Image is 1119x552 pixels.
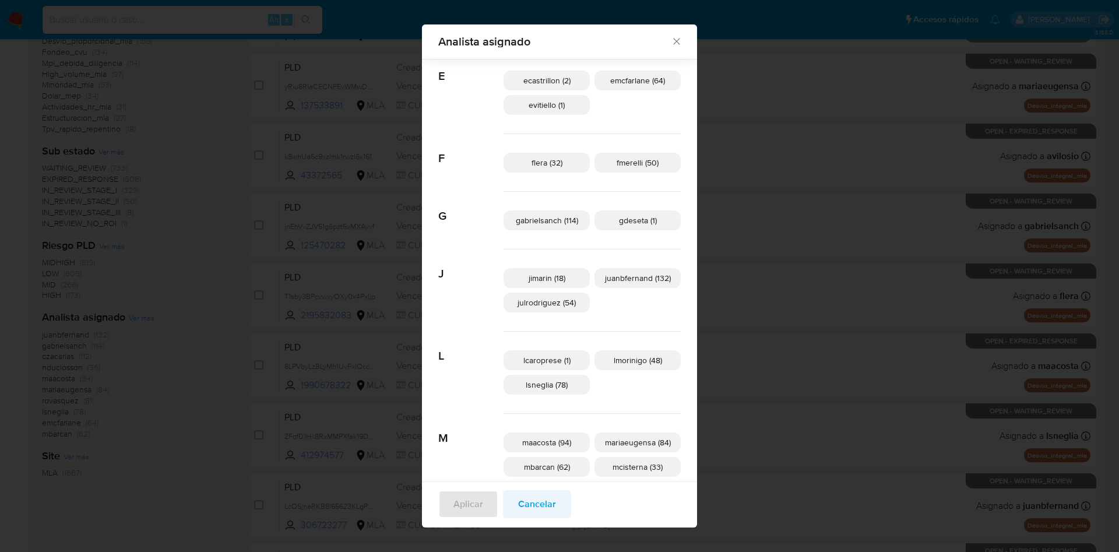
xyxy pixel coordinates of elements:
span: J [438,249,504,281]
span: Analista asignado [438,36,671,47]
span: evitiello (1) [529,99,565,111]
div: gdeseta (1) [594,210,681,230]
div: mariaeugensa (84) [594,433,681,452]
span: mbarcan (62) [524,461,570,473]
span: E [438,52,504,83]
span: M [438,414,504,445]
span: lmorinigo (48) [614,354,662,366]
button: Cancelar [503,490,571,518]
div: emcfarlane (64) [594,71,681,90]
span: lcaroprese (1) [523,354,571,366]
span: flera (32) [532,157,562,168]
span: mcisterna (33) [613,461,663,473]
span: F [438,134,504,166]
span: maacosta (94) [522,437,571,448]
span: Cancelar [518,491,556,517]
div: jimarin (18) [504,268,590,288]
span: fmerelli (50) [617,157,659,168]
div: flera (32) [504,153,590,173]
span: L [438,332,504,363]
span: julrodriguez (54) [518,297,576,308]
span: jimarin (18) [529,272,565,284]
div: lcaroprese (1) [504,350,590,370]
span: lsneglia (78) [526,379,568,391]
span: emcfarlane (64) [610,75,665,86]
div: julrodriguez (54) [504,293,590,312]
span: gdeseta (1) [619,215,657,226]
div: gabrielsanch (114) [504,210,590,230]
div: ecastrillon (2) [504,71,590,90]
span: gabrielsanch (114) [516,215,578,226]
div: lsneglia (78) [504,375,590,395]
div: fmerelli (50) [594,153,681,173]
div: lmorinigo (48) [594,350,681,370]
div: mbarcan (62) [504,457,590,477]
span: G [438,192,504,223]
span: mariaeugensa (84) [605,437,671,448]
div: evitiello (1) [504,95,590,115]
span: juanbfernand (132) [605,272,671,284]
div: maacosta (94) [504,433,590,452]
div: juanbfernand (132) [594,268,681,288]
div: mcisterna (33) [594,457,681,477]
button: Cerrar [671,36,681,46]
span: ecastrillon (2) [523,75,571,86]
